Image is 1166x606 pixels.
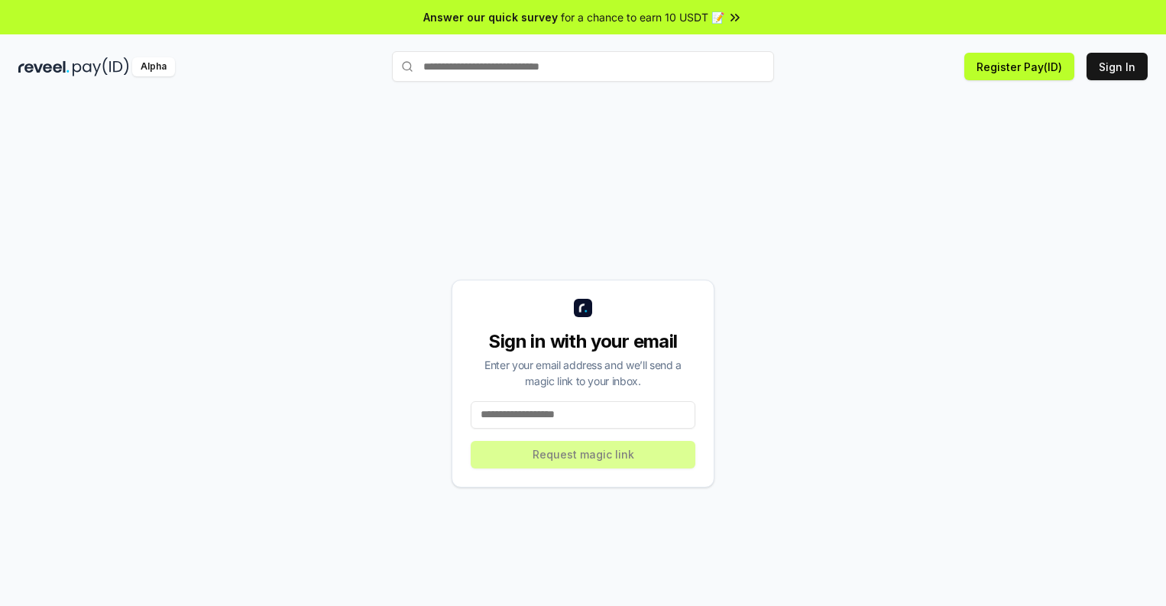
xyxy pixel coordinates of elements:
span: for a chance to earn 10 USDT 📝 [561,9,724,25]
button: Sign In [1087,53,1148,80]
img: logo_small [574,299,592,317]
div: Sign in with your email [471,329,695,354]
div: Enter your email address and we’ll send a magic link to your inbox. [471,357,695,389]
img: reveel_dark [18,57,70,76]
button: Register Pay(ID) [964,53,1074,80]
div: Alpha [132,57,175,76]
span: Answer our quick survey [423,9,558,25]
img: pay_id [73,57,129,76]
